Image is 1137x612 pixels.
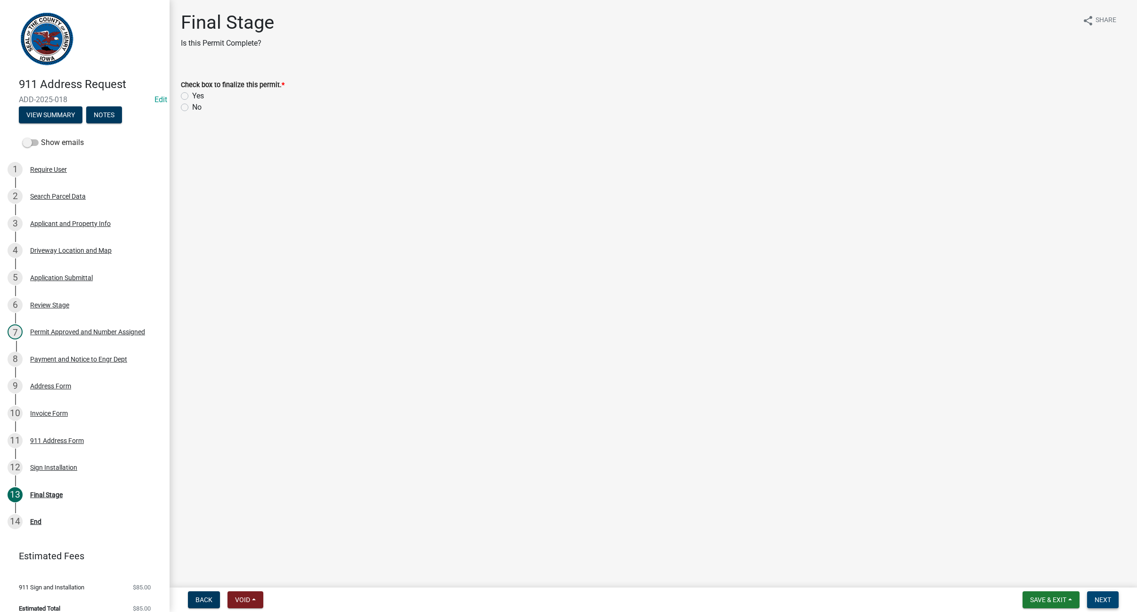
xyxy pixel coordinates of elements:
[23,137,84,148] label: Show emails
[1096,15,1116,26] span: Share
[30,193,86,200] div: Search Parcel Data
[8,216,23,231] div: 3
[30,220,111,227] div: Applicant and Property Info
[30,356,127,362] div: Payment and Notice to Engr Dept
[8,352,23,367] div: 8
[8,298,23,313] div: 6
[30,302,69,308] div: Review Stage
[133,605,151,612] span: $85.00
[1075,11,1124,30] button: shareShare
[133,584,151,590] span: $85.00
[19,78,162,91] h4: 911 Address Request
[86,112,122,119] wm-modal-confirm: Notes
[8,243,23,258] div: 4
[8,433,23,448] div: 11
[30,518,41,525] div: End
[30,410,68,417] div: Invoice Form
[30,464,77,471] div: Sign Installation
[1087,591,1119,608] button: Next
[1023,591,1080,608] button: Save & Exit
[1095,596,1111,604] span: Next
[181,82,284,89] label: Check box to finalize this permit.
[1030,596,1066,604] span: Save & Exit
[8,189,23,204] div: 2
[19,605,60,612] span: Estimated Total
[30,491,63,498] div: Final Stage
[8,324,23,339] div: 7
[19,584,84,590] span: 911 Sign and Installation
[30,329,145,335] div: Permit Approved and Number Assigned
[195,596,212,604] span: Back
[30,166,67,173] div: Require User
[30,274,93,281] div: Application Submittal
[192,90,204,102] label: Yes
[8,270,23,285] div: 5
[86,106,122,123] button: Notes
[181,11,274,34] h1: Final Stage
[8,162,23,177] div: 1
[188,591,220,608] button: Back
[192,102,202,113] label: No
[30,437,84,444] div: 911 Address Form
[1082,15,1094,26] i: share
[154,95,167,104] a: Edit
[8,487,23,502] div: 13
[19,10,75,68] img: Henry County, Iowa
[19,95,151,104] span: ADD-2025-018
[19,112,82,119] wm-modal-confirm: Summary
[8,460,23,475] div: 12
[235,596,250,604] span: Void
[8,378,23,394] div: 9
[30,383,71,389] div: Address Form
[19,106,82,123] button: View Summary
[8,547,154,565] a: Estimated Fees
[154,95,167,104] wm-modal-confirm: Edit Application Number
[30,247,112,254] div: Driveway Location and Map
[181,38,274,49] p: Is this Permit Complete?
[227,591,263,608] button: Void
[8,406,23,421] div: 10
[8,514,23,529] div: 14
